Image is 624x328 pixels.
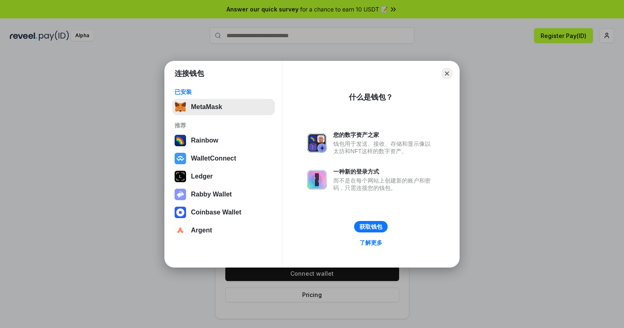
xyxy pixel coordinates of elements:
div: 推荐 [175,122,272,129]
div: Argent [191,227,212,234]
div: 一种新的登录方式 [333,168,435,175]
div: Rabby Wallet [191,191,232,198]
div: 获取钱包 [359,223,382,230]
img: svg+xml,%3Csvg%20width%3D%22120%22%20height%3D%22120%22%20viewBox%3D%220%200%20120%20120%22%20fil... [175,135,186,146]
img: svg+xml,%3Csvg%20width%3D%2228%22%20height%3D%2228%22%20viewBox%3D%220%200%2028%2028%22%20fill%3D... [175,225,186,236]
div: Ledger [191,173,213,180]
div: MetaMask [191,103,222,111]
div: 了解更多 [359,239,382,246]
img: svg+xml,%3Csvg%20width%3D%2228%22%20height%3D%2228%22%20viewBox%3D%220%200%2028%2028%22%20fill%3D... [175,207,186,218]
img: svg+xml,%3Csvg%20fill%3D%22none%22%20height%3D%2233%22%20viewBox%3D%220%200%2035%2033%22%20width%... [175,101,186,113]
a: 了解更多 [355,237,387,248]
div: 而不是在每个网站上创建新的账户和密码，只需连接您的钱包。 [333,177,435,192]
img: svg+xml,%3Csvg%20xmlns%3D%22http%3A%2F%2Fwww.w3.org%2F2000%2Fsvg%22%20width%3D%2228%22%20height%3... [175,171,186,182]
button: MetaMask [172,99,275,115]
h1: 连接钱包 [175,69,204,78]
img: svg+xml,%3Csvg%20width%3D%2228%22%20height%3D%2228%22%20viewBox%3D%220%200%2028%2028%22%20fill%3D... [175,153,186,164]
button: Coinbase Wallet [172,204,275,221]
button: 获取钱包 [354,221,388,232]
button: Ledger [172,168,275,185]
div: 您的数字资产之家 [333,131,435,138]
img: svg+xml,%3Csvg%20xmlns%3D%22http%3A%2F%2Fwww.w3.org%2F2000%2Fsvg%22%20fill%3D%22none%22%20viewBox... [307,170,327,190]
button: Rainbow [172,132,275,149]
button: Rabby Wallet [172,186,275,203]
button: Close [441,68,453,79]
div: 已安装 [175,88,272,96]
div: 钱包用于发送、接收、存储和显示像以太坊和NFT这样的数字资产。 [333,140,435,155]
button: Argent [172,222,275,239]
img: svg+xml,%3Csvg%20xmlns%3D%22http%3A%2F%2Fwww.w3.org%2F2000%2Fsvg%22%20fill%3D%22none%22%20viewBox... [307,133,327,153]
img: svg+xml,%3Csvg%20xmlns%3D%22http%3A%2F%2Fwww.w3.org%2F2000%2Fsvg%22%20fill%3D%22none%22%20viewBox... [175,189,186,200]
div: Rainbow [191,137,218,144]
button: WalletConnect [172,150,275,167]
div: 什么是钱包？ [349,92,393,102]
div: WalletConnect [191,155,236,162]
div: Coinbase Wallet [191,209,241,216]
